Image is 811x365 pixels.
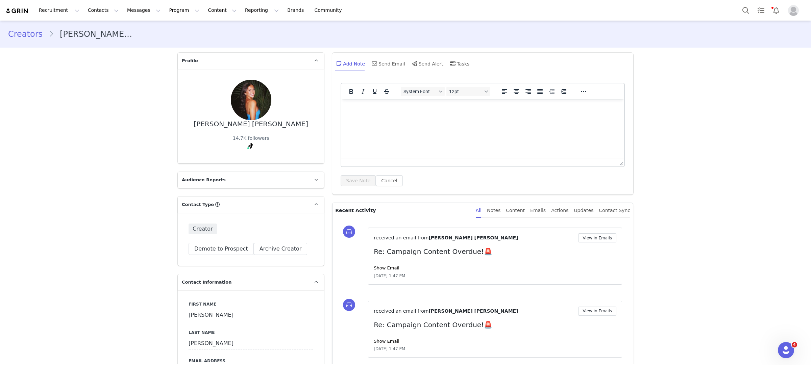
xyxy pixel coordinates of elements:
div: 14.7K followers [233,135,269,142]
p: Re: Campaign Content Overdue!🚨 [374,320,616,330]
div: Send Alert [411,55,443,72]
button: Fonts [401,87,445,96]
button: Save Note [341,175,376,186]
button: Search [738,3,753,18]
button: Notifications [769,3,784,18]
button: Cancel [376,175,402,186]
label: Email Address [189,358,313,364]
iframe: Rich Text Area [341,99,624,158]
button: Align left [499,87,510,96]
button: View in Emails [578,233,616,242]
span: System Font [403,89,437,94]
button: Profile [784,5,806,16]
span: Contact Information [182,279,231,286]
button: Italic [357,87,369,96]
button: Decrease indent [546,87,558,96]
span: Audience Reports [182,177,226,183]
div: Updates [574,203,593,218]
button: View in Emails [578,307,616,316]
a: Brands [283,3,310,18]
div: Send Email [370,55,405,72]
label: First Name [189,301,313,307]
a: Show Email [374,339,399,344]
button: Align center [511,87,522,96]
button: Reporting [241,3,283,18]
button: Strikethrough [381,87,392,96]
span: 4 [792,342,797,347]
a: Community [311,3,349,18]
span: [DATE] 1:47 PM [374,273,405,279]
span: [PERSON_NAME] [PERSON_NAME] [428,235,518,240]
span: 12pt [449,89,482,94]
span: [PERSON_NAME] [PERSON_NAME] [428,308,518,314]
p: Re: Campaign Content Overdue!🚨 [374,246,616,257]
a: Tasks [754,3,768,18]
div: Add Note [335,55,365,72]
button: Justify [534,87,546,96]
label: Last Name [189,330,313,336]
div: All [476,203,482,218]
button: Messages [123,3,165,18]
button: Align right [522,87,534,96]
div: Contact Sync [599,203,630,218]
div: Tasks [449,55,470,72]
img: placeholder-profile.jpg [788,5,799,16]
div: Actions [551,203,568,218]
div: Notes [487,203,500,218]
button: Recruitment [35,3,83,18]
span: received an email from [374,235,428,240]
span: Contact Type [182,201,214,208]
button: Bold [345,87,357,96]
button: Underline [369,87,380,96]
button: Increase indent [558,87,569,96]
button: Archive Creator [254,243,308,255]
img: c2a8e378-cb63-43ec-bec4-d9c69f44407a.jpg [231,80,271,120]
button: Program [165,3,203,18]
button: Reveal or hide additional toolbar items [578,87,589,96]
a: Show Email [374,265,399,270]
span: received an email from [374,308,428,314]
button: Contacts [84,3,123,18]
span: Profile [182,57,198,64]
div: Content [506,203,525,218]
iframe: Intercom live chat [778,342,794,358]
span: Creator [189,224,217,234]
button: Demote to Prospect [189,243,254,255]
img: grin logo [5,8,29,14]
a: Creators [8,28,49,40]
button: Font sizes [446,87,490,96]
button: Content [204,3,241,18]
div: [PERSON_NAME] [PERSON_NAME] [194,120,308,128]
div: Press the Up and Down arrow keys to resize the editor. [617,158,624,166]
span: [DATE] 1:47 PM [374,346,405,352]
div: Emails [530,203,546,218]
p: Recent Activity [335,203,470,218]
